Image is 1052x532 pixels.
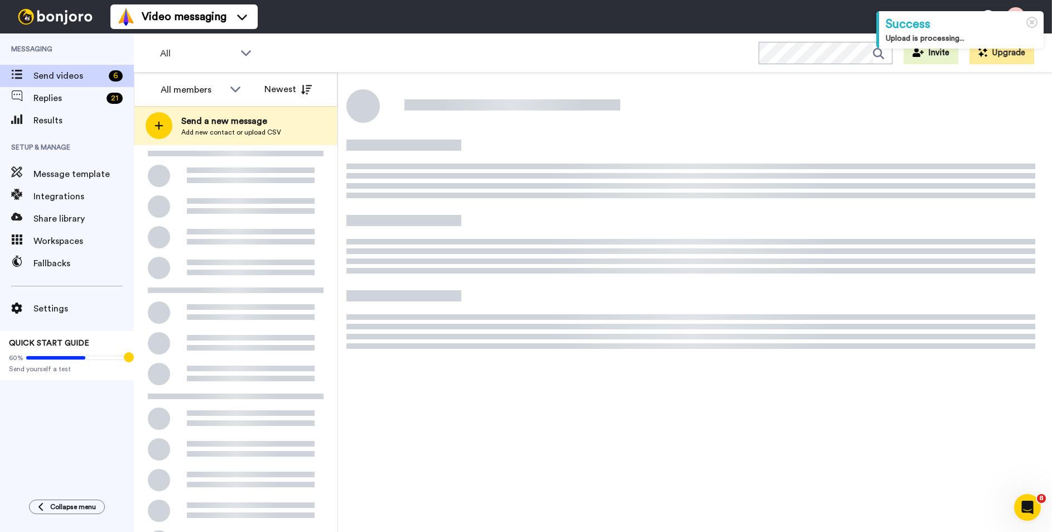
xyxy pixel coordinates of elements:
[886,16,1037,33] div: Success
[886,33,1037,44] div: Upload is processing...
[33,114,134,127] span: Results
[13,9,97,25] img: bj-logo-header-white.svg
[161,83,224,97] div: All members
[33,167,134,181] span: Message template
[33,190,134,203] span: Integrations
[9,353,23,362] span: 60%
[109,70,123,82] div: 6
[50,502,96,511] span: Collapse menu
[33,302,134,315] span: Settings
[33,234,134,248] span: Workspaces
[124,352,134,362] div: Tooltip anchor
[1014,494,1041,521] iframe: Intercom live chat
[181,128,281,137] span: Add new contact or upload CSV
[29,500,105,514] button: Collapse menu
[33,257,134,270] span: Fallbacks
[142,9,226,25] span: Video messaging
[160,47,235,60] span: All
[1037,494,1046,503] span: 8
[33,92,102,105] span: Replies
[33,69,104,83] span: Send videos
[107,93,123,104] div: 21
[33,212,134,226] span: Share library
[117,8,135,26] img: vm-color.svg
[9,339,89,347] span: QUICK START GUIDE
[9,365,125,373] span: Send yourself a test
[181,114,281,128] span: Send a new message
[969,42,1034,64] button: Upgrade
[256,78,320,100] button: Newest
[904,42,958,64] button: Invite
